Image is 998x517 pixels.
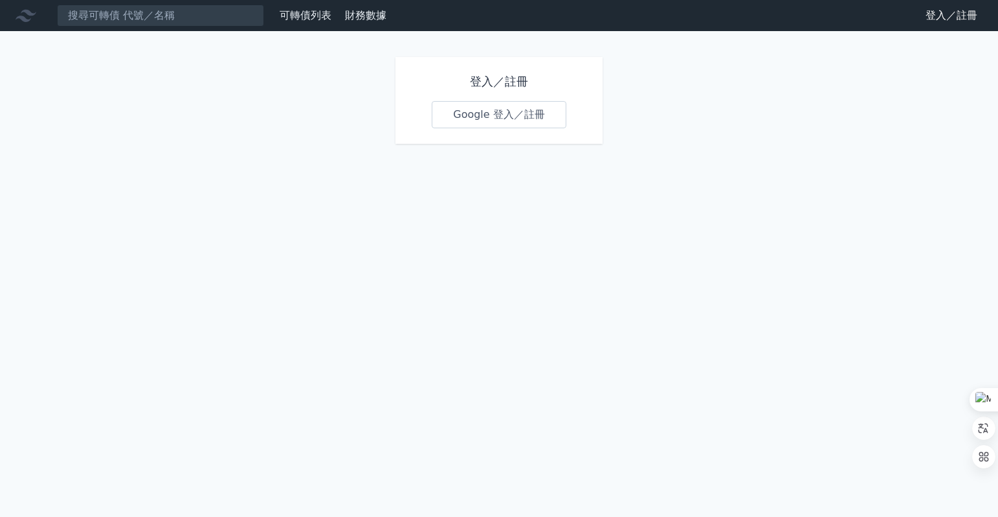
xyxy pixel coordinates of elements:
input: 搜尋可轉債 代號／名稱 [57,5,264,27]
a: 登入／註冊 [915,5,988,26]
a: 財務數據 [345,9,386,21]
a: 可轉債列表 [280,9,331,21]
h1: 登入／註冊 [432,73,566,91]
a: Google 登入／註冊 [432,101,566,128]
